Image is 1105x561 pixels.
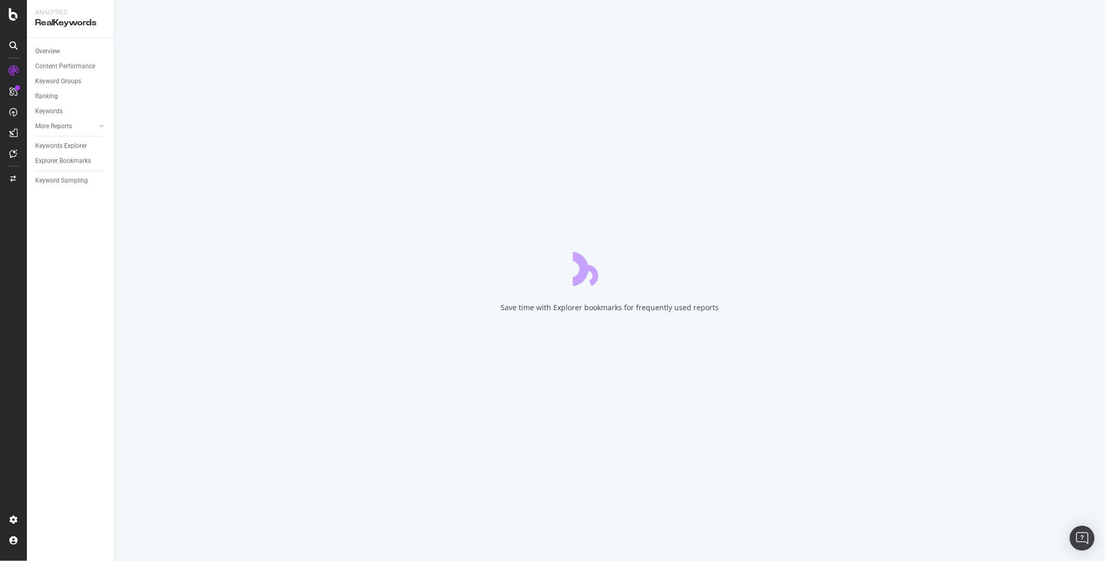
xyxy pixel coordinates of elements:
[35,141,87,151] div: Keywords Explorer
[35,61,95,72] div: Content Performance
[35,91,58,102] div: Ranking
[35,46,60,57] div: Overview
[35,156,107,166] a: Explorer Bookmarks
[573,249,647,286] div: animation
[35,175,107,186] a: Keyword Sampling
[35,121,97,132] a: More Reports
[35,76,107,87] a: Keyword Groups
[35,17,106,29] div: RealKeywords
[35,106,63,117] div: Keywords
[35,61,107,72] a: Content Performance
[35,141,107,151] a: Keywords Explorer
[35,121,72,132] div: More Reports
[35,76,81,87] div: Keyword Groups
[35,8,106,17] div: Analytics
[35,46,107,57] a: Overview
[35,175,88,186] div: Keyword Sampling
[35,156,91,166] div: Explorer Bookmarks
[1070,526,1095,551] div: Open Intercom Messenger
[35,106,107,117] a: Keywords
[35,91,107,102] a: Ranking
[501,302,719,313] div: Save time with Explorer bookmarks for frequently used reports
